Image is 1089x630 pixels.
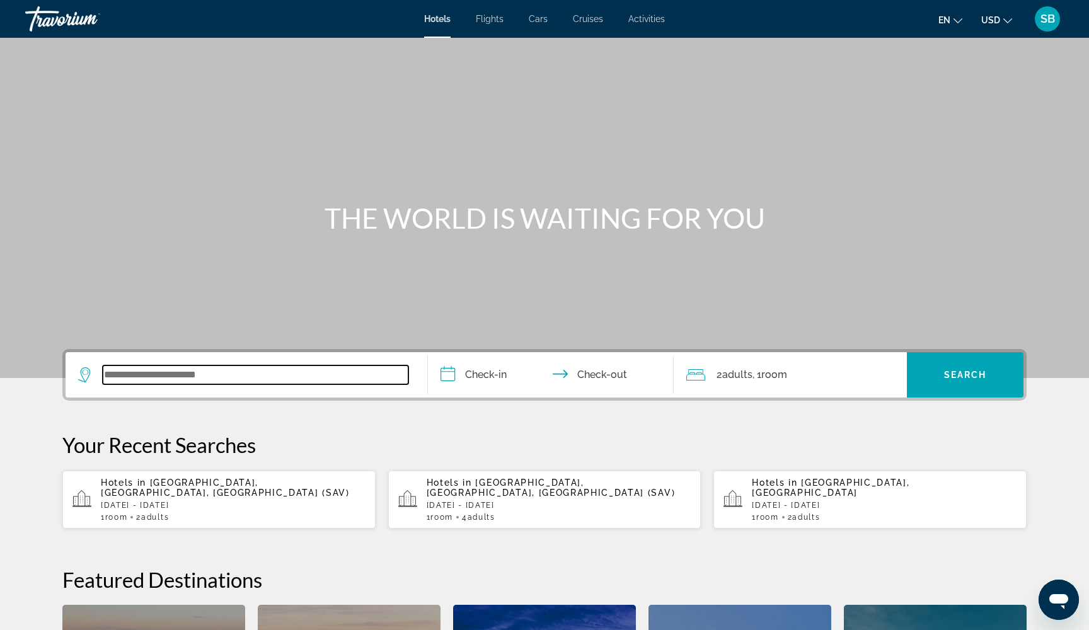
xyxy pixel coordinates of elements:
[427,478,472,488] span: Hotels in
[62,470,376,529] button: Hotels in [GEOGRAPHIC_DATA], [GEOGRAPHIC_DATA], [GEOGRAPHIC_DATA] (SAV)[DATE] - [DATE]1Room2Adults
[476,14,504,24] a: Flights
[761,369,787,381] span: Room
[25,3,151,35] a: Travorium
[752,513,778,522] span: 1
[430,513,453,522] span: Room
[101,478,146,488] span: Hotels in
[713,470,1027,529] button: Hotels in [GEOGRAPHIC_DATA], [GEOGRAPHIC_DATA][DATE] - [DATE]1Room2Adults
[62,567,1027,592] h2: Featured Destinations
[468,513,495,522] span: Adults
[101,513,127,522] span: 1
[105,513,128,522] span: Room
[62,432,1027,457] p: Your Recent Searches
[136,513,169,522] span: 2
[752,478,797,488] span: Hotels in
[717,366,752,384] span: 2
[462,513,495,522] span: 4
[981,15,1000,25] span: USD
[938,11,962,29] button: Change language
[1031,6,1064,32] button: User Menu
[752,501,1017,510] p: [DATE] - [DATE]
[752,366,787,384] span: , 1
[308,202,781,234] h1: THE WORLD IS WAITING FOR YOU
[674,352,907,398] button: Travelers: 2 adults, 0 children
[427,478,676,498] span: [GEOGRAPHIC_DATA], [GEOGRAPHIC_DATA], [GEOGRAPHIC_DATA] (SAV)
[101,478,350,498] span: [GEOGRAPHIC_DATA], [GEOGRAPHIC_DATA], [GEOGRAPHIC_DATA] (SAV)
[756,513,779,522] span: Room
[722,369,752,381] span: Adults
[101,501,366,510] p: [DATE] - [DATE]
[788,513,821,522] span: 2
[938,15,950,25] span: en
[388,470,701,529] button: Hotels in [GEOGRAPHIC_DATA], [GEOGRAPHIC_DATA], [GEOGRAPHIC_DATA] (SAV)[DATE] - [DATE]1Room4Adults
[907,352,1023,398] button: Search
[424,14,451,24] a: Hotels
[1039,580,1079,620] iframe: Button to launch messaging window
[66,352,1023,398] div: Search widget
[427,513,453,522] span: 1
[944,370,987,380] span: Search
[792,513,820,522] span: Adults
[141,513,169,522] span: Adults
[981,11,1012,29] button: Change currency
[573,14,603,24] a: Cruises
[529,14,548,24] a: Cars
[427,501,691,510] p: [DATE] - [DATE]
[752,478,909,498] span: [GEOGRAPHIC_DATA], [GEOGRAPHIC_DATA]
[1040,13,1055,25] span: SB
[428,352,674,398] button: Check in and out dates
[628,14,665,24] a: Activities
